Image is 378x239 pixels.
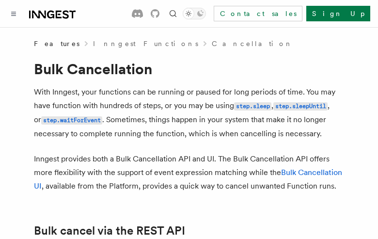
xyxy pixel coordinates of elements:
[273,102,328,111] code: step.sleepUntil
[8,8,19,19] button: Toggle navigation
[34,39,79,48] span: Features
[41,115,102,124] a: step.waitForEvent
[234,102,271,111] code: step.sleep
[34,85,344,141] p: With Inngest, your functions can be running or paused for long periods of time. You may have func...
[34,60,344,78] h1: Bulk Cancellation
[214,6,302,21] a: Contact sales
[41,116,102,125] code: step.waitForEvent
[234,101,271,110] a: step.sleep
[183,8,206,19] button: Toggle dark mode
[34,152,344,193] p: Inngest provides both a Bulk Cancellation API and UI. The Bulk Cancellation API offers more flexi...
[306,6,370,21] a: Sign Up
[34,224,185,238] a: Bulk cancel via the REST API
[212,39,293,48] a: Cancellation
[167,8,179,19] button: Find something...
[93,39,198,48] a: Inngest Functions
[273,101,328,110] a: step.sleepUntil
